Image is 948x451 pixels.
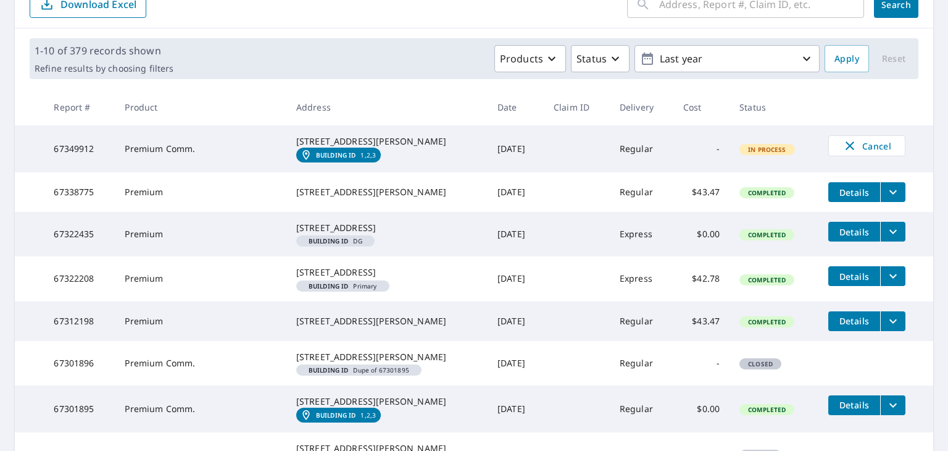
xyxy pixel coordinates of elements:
[301,238,370,244] span: DG
[488,172,544,212] td: [DATE]
[610,172,673,212] td: Regular
[488,301,544,341] td: [DATE]
[115,89,286,125] th: Product
[828,395,880,415] button: detailsBtn-67301895
[880,395,905,415] button: filesDropdownBtn-67301895
[673,256,730,301] td: $42.78
[880,311,905,331] button: filesDropdownBtn-67312198
[115,386,286,432] td: Premium Comm.
[296,351,478,363] div: [STREET_ADDRESS][PERSON_NAME]
[576,51,607,66] p: Status
[571,45,630,72] button: Status
[296,408,381,423] a: Building ID1,2,3
[309,367,349,373] em: Building ID
[544,89,610,125] th: Claim ID
[673,212,730,256] td: $0.00
[500,51,543,66] p: Products
[610,212,673,256] td: Express
[741,276,793,284] span: Completed
[741,405,793,414] span: Completed
[44,172,115,212] td: 67338775
[673,301,730,341] td: $43.47
[836,315,873,327] span: Details
[296,222,478,234] div: [STREET_ADDRESS]
[115,256,286,301] td: Premium
[610,341,673,386] td: Regular
[44,89,115,125] th: Report #
[488,125,544,172] td: [DATE]
[880,222,905,242] button: filesDropdownBtn-67322435
[741,188,793,197] span: Completed
[610,89,673,125] th: Delivery
[488,212,544,256] td: [DATE]
[834,51,859,67] span: Apply
[836,271,873,282] span: Details
[296,135,478,148] div: [STREET_ADDRESS][PERSON_NAME]
[673,386,730,432] td: $0.00
[673,89,730,125] th: Cost
[741,318,793,326] span: Completed
[301,367,417,373] span: Dupe of 67301895
[488,341,544,386] td: [DATE]
[836,187,873,198] span: Details
[828,222,880,242] button: detailsBtn-67322435
[610,125,673,172] td: Regular
[115,212,286,256] td: Premium
[836,399,873,411] span: Details
[35,63,173,74] p: Refine results by choosing filters
[880,266,905,286] button: filesDropdownBtn-67322208
[655,48,799,70] p: Last year
[836,226,873,238] span: Details
[286,89,488,125] th: Address
[488,256,544,301] td: [DATE]
[316,411,356,419] em: Building ID
[825,45,869,72] button: Apply
[309,283,349,289] em: Building ID
[296,186,478,198] div: [STREET_ADDRESS][PERSON_NAME]
[828,135,905,156] button: Cancel
[730,89,818,125] th: Status
[115,341,286,386] td: Premium Comm.
[828,182,880,202] button: detailsBtn-67338775
[494,45,566,72] button: Products
[309,238,349,244] em: Building ID
[610,256,673,301] td: Express
[610,301,673,341] td: Regular
[880,182,905,202] button: filesDropdownBtn-67338775
[741,360,780,368] span: Closed
[44,125,115,172] td: 67349912
[828,266,880,286] button: detailsBtn-67322208
[673,125,730,172] td: -
[673,172,730,212] td: $43.47
[828,311,880,331] button: detailsBtn-67312198
[296,395,478,408] div: [STREET_ADDRESS][PERSON_NAME]
[296,315,478,327] div: [STREET_ADDRESS][PERSON_NAME]
[301,283,385,289] span: Primary
[634,45,820,72] button: Last year
[44,341,115,386] td: 67301896
[115,301,286,341] td: Premium
[115,125,286,172] td: Premium Comm.
[44,212,115,256] td: 67322435
[488,89,544,125] th: Date
[44,386,115,432] td: 67301895
[35,43,173,58] p: 1-10 of 379 records shown
[741,145,794,154] span: In Process
[296,148,381,162] a: Building ID1,2,3
[488,386,544,432] td: [DATE]
[841,138,892,153] span: Cancel
[673,341,730,386] td: -
[115,172,286,212] td: Premium
[296,266,478,279] div: [STREET_ADDRESS]
[44,256,115,301] td: 67322208
[44,301,115,341] td: 67312198
[316,151,356,159] em: Building ID
[741,230,793,239] span: Completed
[610,386,673,432] td: Regular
